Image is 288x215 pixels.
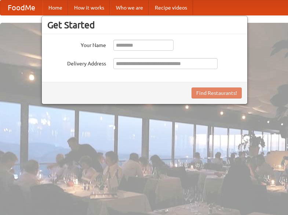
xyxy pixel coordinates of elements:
[43,0,68,15] a: Home
[47,40,106,49] label: Your Name
[110,0,149,15] a: Who we are
[192,87,242,98] button: Find Restaurants!
[149,0,193,15] a: Recipe videos
[68,0,110,15] a: How it works
[47,19,242,31] h3: Get Started
[47,58,106,67] label: Delivery Address
[0,0,43,15] a: FoodMe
